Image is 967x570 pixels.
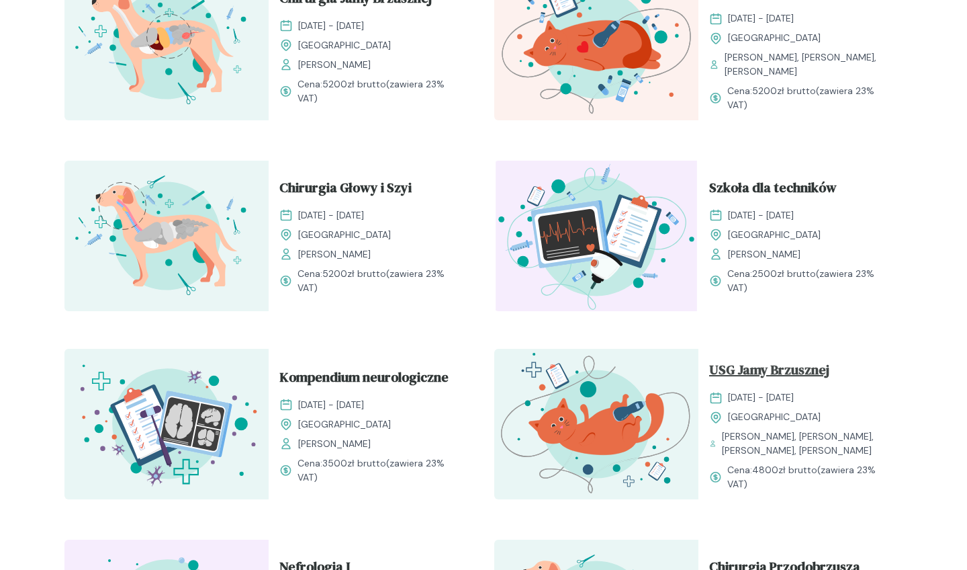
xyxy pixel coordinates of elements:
[297,456,462,485] span: Cena: (zawiera 23% VAT)
[494,161,698,311] img: Z2B_FZbqstJ98k08_Technicy_T.svg
[728,208,794,222] span: [DATE] - [DATE]
[279,177,412,203] span: Chirurgia Głowy i Szyi
[722,430,892,458] span: [PERSON_NAME], [PERSON_NAME], [PERSON_NAME], [PERSON_NAME]
[322,457,386,469] span: 3500 zł brutto
[728,247,800,261] span: [PERSON_NAME]
[494,349,698,499] img: ZpbG_h5LeNNTxNnP_USG_JB_T.svg
[728,228,821,242] span: [GEOGRAPHIC_DATA]
[298,228,391,242] span: [GEOGRAPHIC_DATA]
[752,85,816,97] span: 5200 zł brutto
[297,77,462,106] span: Cena: (zawiera 23% VAT)
[752,268,816,280] span: 2500 zł brutto
[728,410,821,424] span: [GEOGRAPHIC_DATA]
[279,367,462,393] a: Kompendium neurologiczne
[728,11,794,26] span: [DATE] - [DATE]
[298,437,371,451] span: [PERSON_NAME]
[298,247,371,261] span: [PERSON_NAME]
[64,161,269,311] img: ZqFXfB5LeNNTxeHy_ChiruGS_T.svg
[709,177,837,203] span: Szkoła dla techników
[298,38,391,52] span: [GEOGRAPHIC_DATA]
[297,267,462,295] span: Cena: (zawiera 23% VAT)
[298,58,371,72] span: [PERSON_NAME]
[727,267,892,295] span: Cena: (zawiera 23% VAT)
[322,268,386,280] span: 5200 zł brutto
[709,177,892,203] a: Szkoła dla techników
[709,360,829,385] span: USG Jamy Brzusznej
[322,78,386,90] span: 5200 zł brutto
[298,208,364,222] span: [DATE] - [DATE]
[752,464,817,476] span: 4800 zł brutto
[727,84,892,112] span: Cena: (zawiera 23% VAT)
[64,349,269,499] img: Z2B805bqstJ98kzs_Neuro_T.svg
[727,463,892,491] span: Cena: (zawiera 23% VAT)
[725,50,892,79] span: [PERSON_NAME], [PERSON_NAME], [PERSON_NAME]
[298,417,391,432] span: [GEOGRAPHIC_DATA]
[728,31,821,45] span: [GEOGRAPHIC_DATA]
[298,398,364,412] span: [DATE] - [DATE]
[709,360,892,385] a: USG Jamy Brzusznej
[298,19,364,33] span: [DATE] - [DATE]
[279,367,449,393] span: Kompendium neurologiczne
[728,391,794,405] span: [DATE] - [DATE]
[279,177,462,203] a: Chirurgia Głowy i Szyi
